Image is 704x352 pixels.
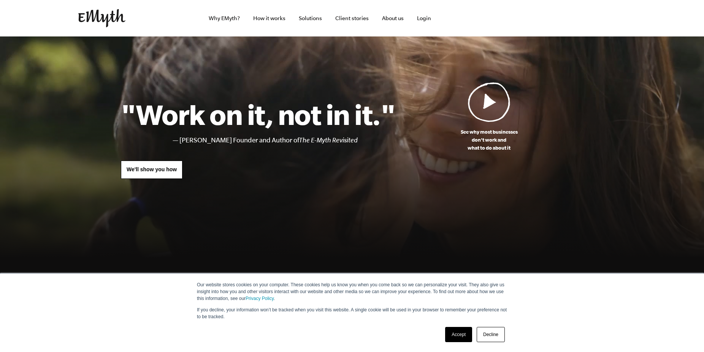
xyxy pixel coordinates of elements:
span: We'll show you how [127,166,177,172]
p: See why most businesses don't work and what to do about it [395,128,583,152]
a: Privacy Policy [246,296,274,301]
iframe: Embedded CTA [462,10,542,27]
p: Our website stores cookies on your computer. These cookies help us know you when you come back so... [197,281,507,302]
a: We'll show you how [121,161,182,179]
a: Decline [477,327,505,342]
i: The E-Myth Revisited [299,136,358,144]
p: If you decline, your information won’t be tracked when you visit this website. A single cookie wi... [197,306,507,320]
img: Play Video [468,82,511,122]
iframe: Embedded CTA [546,10,626,27]
a: See why most businessesdon't work andwhat to do about it [395,82,583,152]
li: [PERSON_NAME] Founder and Author of [179,135,395,146]
img: EMyth [78,9,125,27]
a: Accept [445,327,472,342]
h1: "Work on it, not in it." [121,98,395,131]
